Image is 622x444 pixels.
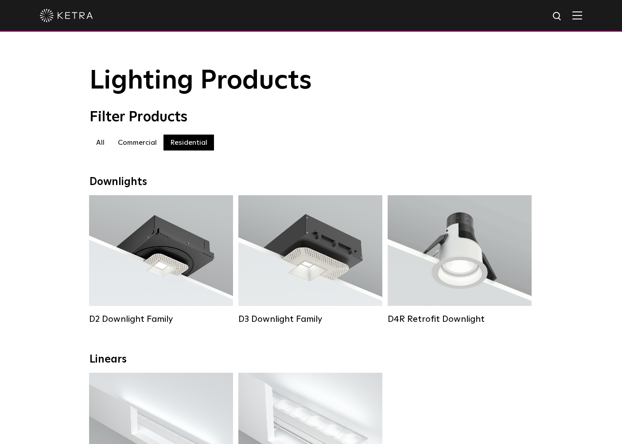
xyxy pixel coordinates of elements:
img: Hamburger%20Nav.svg [572,11,582,19]
label: All [89,135,111,151]
div: Linears [89,353,533,366]
label: Commercial [111,135,163,151]
div: D4R Retrofit Downlight [388,314,532,324]
label: Residential [163,135,214,151]
div: D3 Downlight Family [238,314,382,324]
a: D4R Retrofit Downlight Lumen Output:800Colors:White / BlackBeam Angles:15° / 25° / 40° / 60°Watta... [388,195,532,324]
span: Lighting Products [89,68,312,94]
img: ketra-logo-2019-white [40,9,93,22]
div: D2 Downlight Family [89,314,233,324]
div: Filter Products [89,109,533,126]
div: Downlights [89,176,533,189]
img: search icon [552,11,563,22]
a: D3 Downlight Family Lumen Output:700 / 900 / 1100Colors:White / Black / Silver / Bronze / Paintab... [238,195,382,324]
a: D2 Downlight Family Lumen Output:1200Colors:White / Black / Gloss Black / Silver / Bronze / Silve... [89,195,233,324]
